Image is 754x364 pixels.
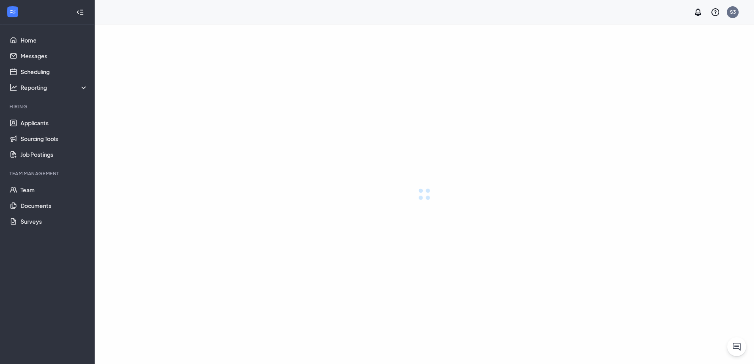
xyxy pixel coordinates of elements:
[693,7,703,17] svg: Notifications
[9,170,86,177] div: Team Management
[76,8,84,16] svg: Collapse
[711,7,720,17] svg: QuestionInfo
[21,147,88,162] a: Job Postings
[21,131,88,147] a: Sourcing Tools
[727,337,746,356] button: ChatActive
[21,84,88,91] div: Reporting
[21,198,88,214] a: Documents
[9,103,86,110] div: Hiring
[21,115,88,131] a: Applicants
[730,9,736,15] div: S3
[21,48,88,64] a: Messages
[21,32,88,48] a: Home
[21,214,88,229] a: Surveys
[21,64,88,80] a: Scheduling
[732,342,741,351] svg: ChatActive
[9,8,17,16] svg: WorkstreamLogo
[9,84,17,91] svg: Analysis
[21,182,88,198] a: Team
